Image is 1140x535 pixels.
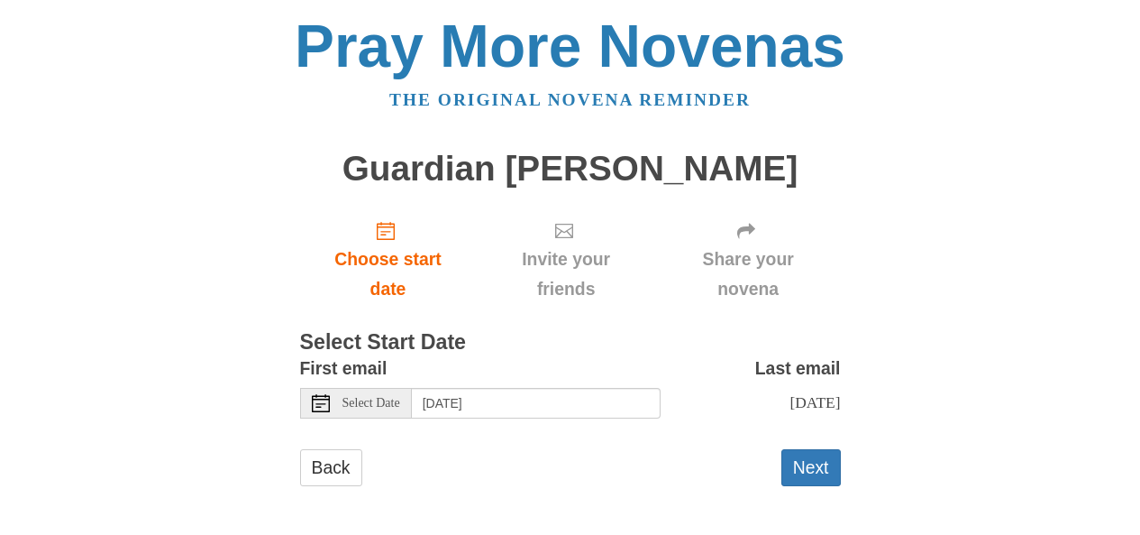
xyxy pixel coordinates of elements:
span: [DATE] [789,393,840,411]
div: Click "Next" to confirm your start date first. [476,206,655,313]
span: Invite your friends [494,244,637,304]
label: Last email [755,354,841,383]
a: Back [300,449,362,486]
a: The original novena reminder [389,90,751,109]
a: Pray More Novenas [295,13,845,79]
span: Choose start date [318,244,459,304]
label: First email [300,354,388,383]
span: Share your novena [674,244,823,304]
h1: Guardian [PERSON_NAME] [300,150,841,189]
a: Choose start date [300,206,477,313]
span: Select Date [342,397,400,410]
h3: Select Start Date [300,331,841,355]
div: Click "Next" to confirm your start date first. [656,206,841,313]
button: Next [781,449,841,486]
